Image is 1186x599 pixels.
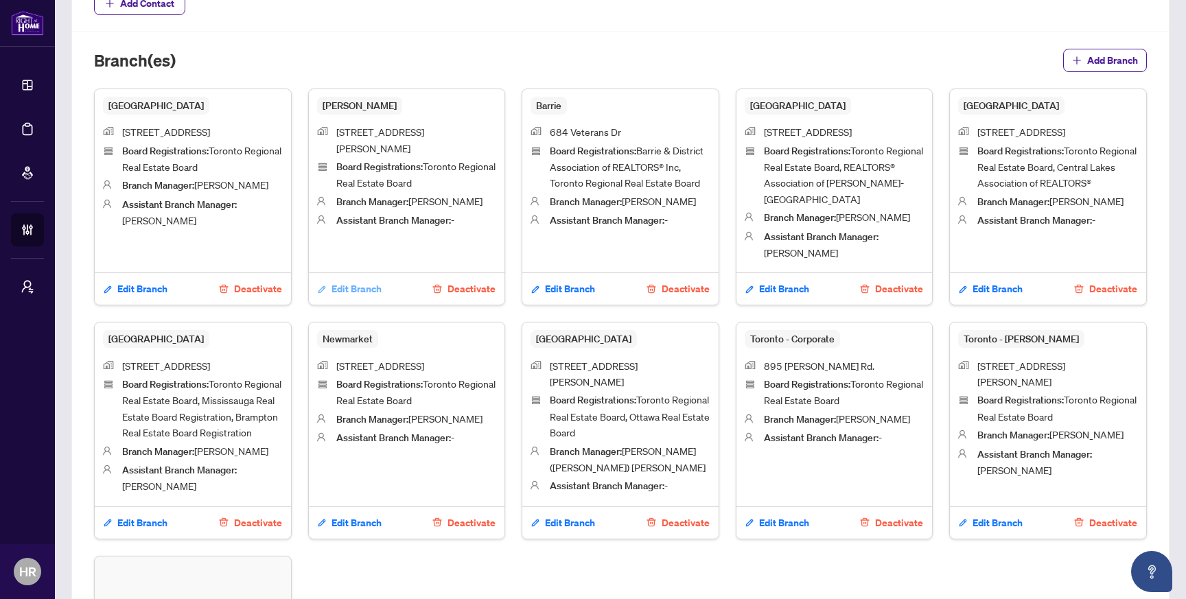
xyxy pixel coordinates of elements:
[103,446,111,456] img: icon
[759,278,809,300] span: Edit Branch
[218,277,283,301] button: Deactivate
[958,215,966,224] img: icon
[234,278,282,300] span: Deactivate
[859,511,924,535] button: Deactivate
[764,377,923,406] span: Toronto Regional Real Estate Board
[19,562,36,581] span: HR
[958,97,1065,115] span: [GEOGRAPHIC_DATA]
[745,379,756,390] img: icon
[745,231,753,241] img: icon
[103,180,111,189] img: icon
[103,465,111,474] img: icon
[745,330,840,348] span: Toronto - Corporate
[550,445,622,458] span: Branch Manager :
[317,361,328,369] img: icon
[764,230,879,259] span: [PERSON_NAME]
[218,511,283,535] button: Deactivate
[973,512,1023,534] span: Edit Branch
[94,49,176,71] h2: Branch(es)
[550,480,664,492] span: Assistant Branch Manager :
[977,214,1092,226] span: Assistant Branch Manager :
[531,196,539,206] img: icon
[550,126,621,138] span: 684 Veterans Dr
[550,145,636,157] span: Board Registrations :
[662,512,710,534] span: Deactivate
[317,330,378,348] span: Newmarket
[764,211,910,223] span: [PERSON_NAME]
[764,432,879,444] span: Assistant Branch Manager :
[531,395,542,406] img: icon
[336,360,424,372] span: [STREET_ADDRESS]
[21,280,34,294] span: user-switch
[531,215,539,224] img: icon
[958,449,966,458] img: icon
[122,144,281,173] span: Toronto Regional Real Estate Board
[122,445,194,458] span: Branch Manager :
[336,195,482,207] span: [PERSON_NAME]
[545,278,595,300] span: Edit Branch
[332,278,382,300] span: Edit Branch
[1089,278,1137,300] span: Deactivate
[447,512,496,534] span: Deactivate
[103,145,114,156] img: icon
[332,512,382,534] span: Edit Branch
[764,378,850,390] span: Board Registrations :
[103,199,111,209] img: icon
[745,145,756,156] img: icon
[122,198,237,211] span: Assistant Branch Manager :
[117,512,167,534] span: Edit Branch
[1131,551,1172,592] button: Open asap
[764,412,910,425] span: [PERSON_NAME]
[550,445,706,473] span: [PERSON_NAME] ([PERSON_NAME]) [PERSON_NAME]
[764,231,879,243] span: Assistant Branch Manager :
[336,161,423,173] span: Board Registrations :
[1073,511,1138,535] button: Deactivate
[432,511,496,535] button: Deactivate
[336,126,424,154] span: [STREET_ADDRESS][PERSON_NAME]
[336,160,496,189] span: Toronto Regional Real Estate Board
[859,277,924,301] button: Deactivate
[336,413,408,425] span: Branch Manager :
[1089,512,1137,534] span: Deactivate
[117,278,167,300] span: Edit Branch
[531,127,542,135] img: icon
[977,394,1064,406] span: Board Registrations :
[977,360,1065,388] span: [STREET_ADDRESS][PERSON_NAME]
[234,512,282,534] span: Deactivate
[531,277,596,301] button: Edit Branch
[103,361,114,369] img: icon
[745,97,851,115] span: [GEOGRAPHIC_DATA]
[1072,56,1082,65] span: plus
[336,412,482,425] span: [PERSON_NAME]
[122,463,237,492] span: [PERSON_NAME]
[764,144,923,205] span: Toronto Regional Real Estate Board, REALTORS® Association of [PERSON_NAME]-[GEOGRAPHIC_DATA]
[336,213,454,226] span: -
[977,447,1092,476] span: [PERSON_NAME]
[550,214,664,226] span: Assistant Branch Manager :
[745,212,753,222] img: icon
[336,431,454,443] span: -
[646,511,710,535] button: Deactivate
[745,127,756,135] img: icon
[958,127,969,135] img: icon
[103,97,209,115] span: [GEOGRAPHIC_DATA]
[958,511,1023,535] button: Edit Branch
[550,144,704,189] span: Barrie & District Association of REALTORS® Inc, Toronto Regional Real Estate Board
[432,277,496,301] button: Deactivate
[317,215,325,224] img: icon
[531,145,542,156] img: icon
[122,126,210,138] span: [STREET_ADDRESS]
[977,429,1049,441] span: Branch Manager :
[122,378,209,390] span: Board Registrations :
[662,278,710,300] span: Deactivate
[759,512,809,534] span: Edit Branch
[122,145,209,157] span: Board Registrations :
[336,432,451,444] span: Assistant Branch Manager :
[958,395,969,406] img: icon
[317,414,325,423] img: icon
[531,97,567,115] span: Barrie
[977,126,1065,138] span: [STREET_ADDRESS]
[764,431,882,443] span: -
[531,361,542,369] img: icon
[550,196,622,208] span: Branch Manager :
